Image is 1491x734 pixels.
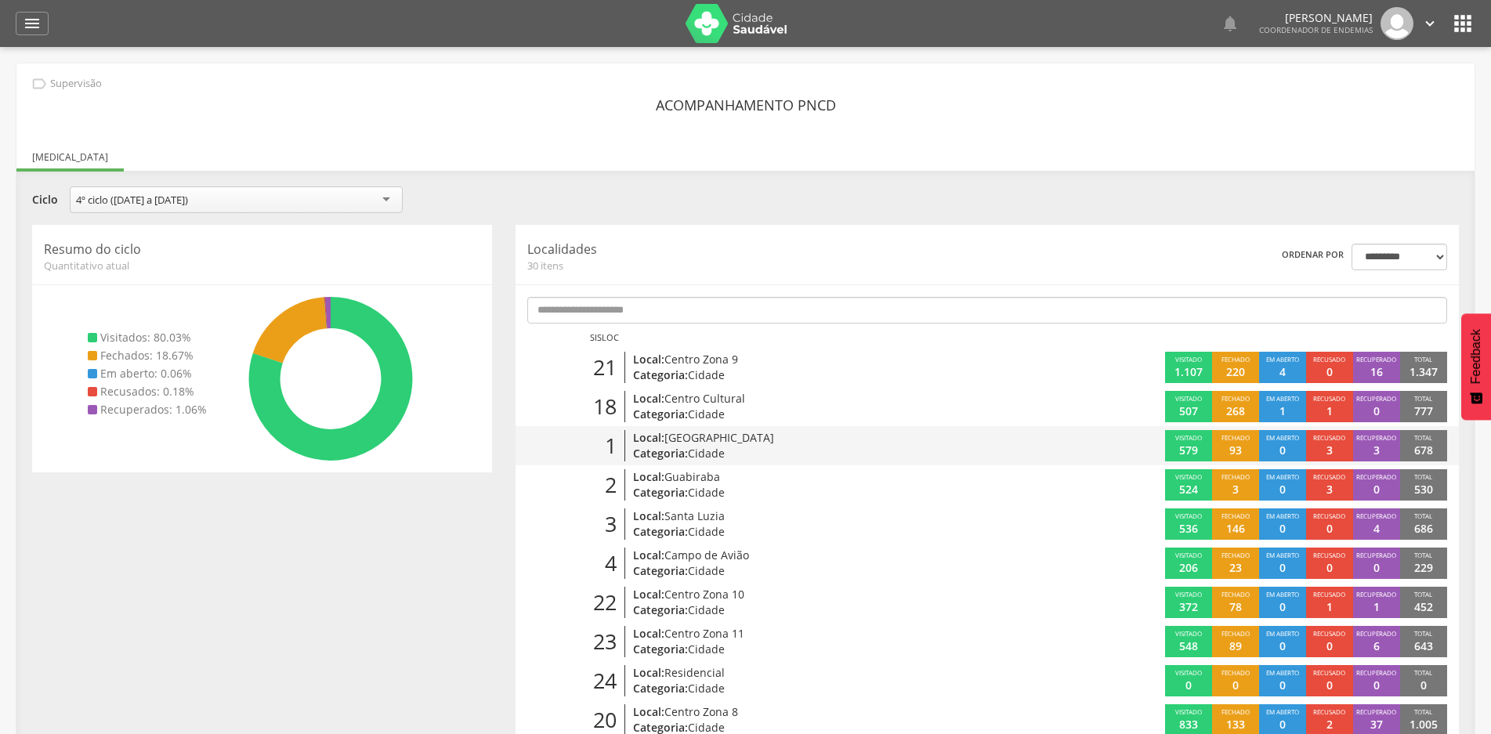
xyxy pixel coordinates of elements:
a:  [1221,7,1239,40]
p: 643 [1414,638,1433,654]
p: 3 [1373,443,1380,458]
p: 0 [1326,678,1333,693]
p: 229 [1414,560,1433,576]
p: Categoria: [633,602,949,618]
span: Recuperado [1356,433,1396,442]
span: 2 [605,470,617,501]
span: Em aberto [1266,512,1299,520]
p: Categoria: [633,485,949,501]
span: Visitado [1175,590,1202,598]
p: 37 [1370,717,1383,732]
span: Fechado [1221,707,1250,716]
span: Em aberto [1266,433,1299,442]
p: 78 [1229,599,1242,615]
p: 0 [1373,678,1380,693]
span: Cidade [688,642,725,656]
p: 0 [1326,638,1333,654]
span: Recusado [1313,707,1345,716]
p: 268 [1226,403,1245,419]
span: Recuperado [1356,512,1396,520]
p: 0 [1373,482,1380,497]
span: Recuperado [1356,551,1396,559]
p: 1 [1373,599,1380,615]
p: 3 [1232,482,1239,497]
span: Recusado [1313,551,1345,559]
p: Resumo do ciclo [44,240,480,259]
span: Total [1414,551,1432,559]
p: Categoria: [633,681,949,696]
p: Categoria: [633,563,949,579]
i:  [31,75,48,92]
span: Em aberto [1266,394,1299,403]
p: Local: [633,665,949,681]
span: Recusado [1313,668,1345,677]
p: 206 [1179,560,1198,576]
span: Total [1414,590,1432,598]
li: Recuperados: 1.06% [88,402,207,418]
span: Total [1414,629,1432,638]
span: Cidade [688,367,725,382]
span: Recuperado [1356,590,1396,598]
p: 0 [1326,364,1333,380]
p: 23 [1229,560,1242,576]
p: Local: [633,626,949,642]
p: 2 [1326,717,1333,732]
span: Recusado [1313,433,1345,442]
span: Em aberto [1266,590,1299,598]
p: Categoria: [633,367,949,383]
span: Guabiraba [664,469,720,484]
span: Recuperado [1356,355,1396,363]
p: 452 [1414,599,1433,615]
span: Cidade [688,524,725,539]
span: Centro Zona 9 [664,352,738,367]
p: 0 [1279,638,1286,654]
span: Fechado [1221,512,1250,520]
span: [GEOGRAPHIC_DATA] [664,430,774,445]
p: Local: [633,430,949,446]
p: 4 [1373,521,1380,537]
span: 3 [605,509,617,540]
p: Categoria: [633,407,949,422]
p: 93 [1229,443,1242,458]
span: Em aberto [1266,472,1299,481]
span: Centro Zona 10 [664,587,744,602]
p: 0 [1279,560,1286,576]
span: Em aberto [1266,668,1299,677]
p: 678 [1414,443,1433,458]
span: Visitado [1175,394,1202,403]
span: Recuperado [1356,668,1396,677]
label: Ordenar por [1282,248,1344,261]
span: 4 [605,548,617,579]
span: Visitado [1175,629,1202,638]
p: 0 [1326,521,1333,537]
p: 0 [1279,599,1286,615]
label: Ciclo [32,192,58,208]
p: 1.005 [1410,717,1438,732]
span: Campo de Avião [664,548,749,562]
p: 4 [1279,364,1286,380]
p: Categoria: [633,642,949,657]
p: Local: [633,508,949,524]
span: Cidade [688,563,725,578]
span: Recusado [1313,512,1345,520]
span: Fechado [1221,668,1250,677]
p: 524 [1179,482,1198,497]
p: 0 [1279,482,1286,497]
p: 16 [1370,364,1383,380]
span: Visitado [1175,433,1202,442]
span: Total [1414,707,1432,716]
span: Visitado [1175,355,1202,363]
p: Local: [633,548,949,563]
span: Fechado [1221,590,1250,598]
span: Em aberto [1266,707,1299,716]
p: 0 [1232,678,1239,693]
i:  [1221,14,1239,33]
p: 1.107 [1174,364,1203,380]
p: 0 [1373,403,1380,419]
i:  [1450,11,1475,36]
span: Em aberto [1266,355,1299,363]
span: Recusado [1313,590,1345,598]
span: 21 [593,353,617,383]
span: Cidade [688,602,725,617]
header: Acompanhamento PNCD [656,91,836,119]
